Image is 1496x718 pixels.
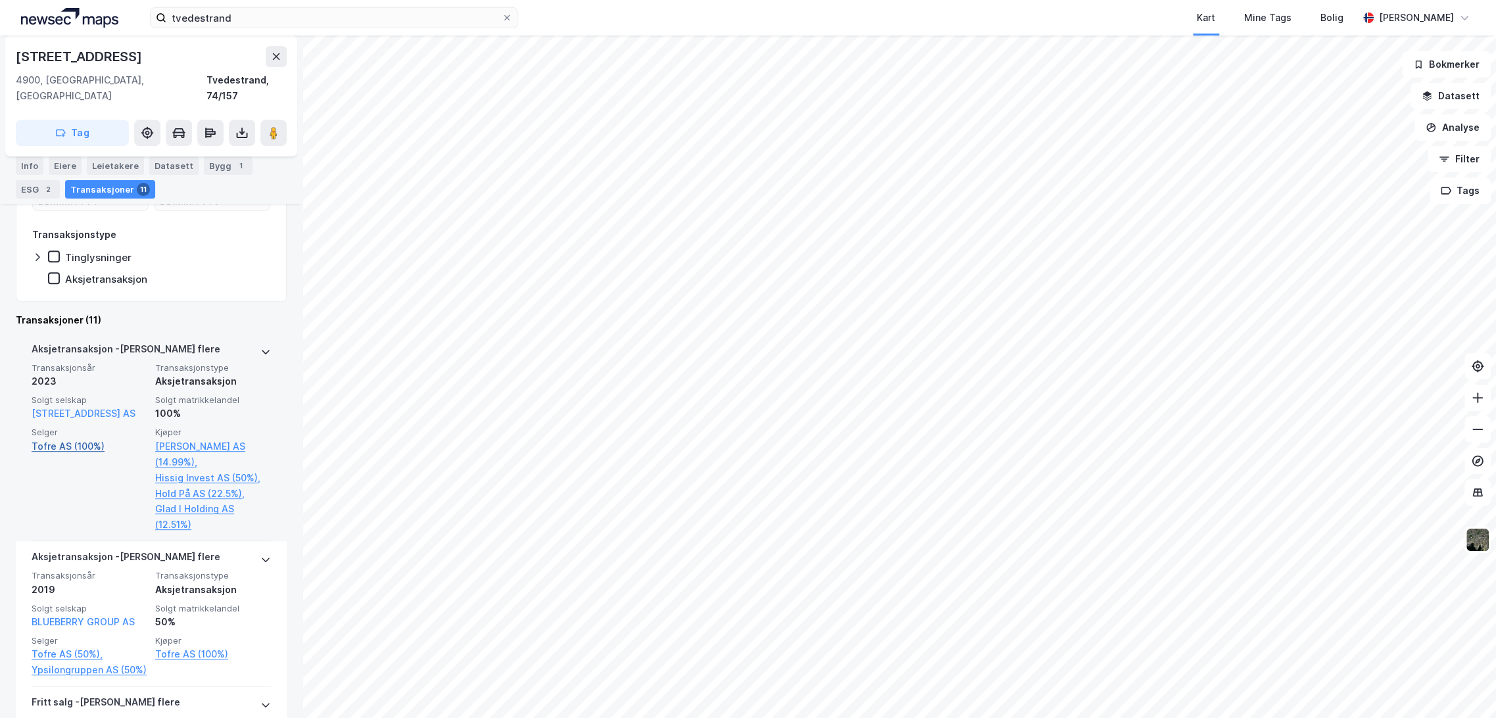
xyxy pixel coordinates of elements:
[16,180,60,199] div: ESG
[32,227,116,243] div: Transaksjonstype
[1428,146,1491,172] button: Filter
[155,406,271,421] div: 100%
[206,72,287,104] div: Tvedestrand, 74/157
[155,427,271,438] span: Kjøper
[1411,83,1491,109] button: Datasett
[1414,114,1491,141] button: Analyse
[155,635,271,646] span: Kjøper
[32,549,220,570] div: Aksjetransaksjon - [PERSON_NAME] flere
[32,582,147,598] div: 2019
[32,408,135,419] a: [STREET_ADDRESS] AS
[21,8,118,28] img: logo.a4113a55bc3d86da70a041830d287a7e.svg
[1320,10,1343,26] div: Bolig
[87,156,144,175] div: Leietakere
[32,341,220,362] div: Aksjetransaksjon - [PERSON_NAME] flere
[32,373,147,389] div: 2023
[32,694,180,715] div: Fritt salg - [PERSON_NAME] flere
[155,646,271,662] a: Tofre AS (100%)
[166,8,502,28] input: Søk på adresse, matrikkel, gårdeiere, leietakere eller personer
[1430,178,1491,204] button: Tags
[32,616,135,627] a: BLUEBERRY GROUP AS
[155,486,271,502] a: Hold På AS (22.5%),
[1430,655,1496,718] div: Kontrollprogram for chat
[41,183,55,196] div: 2
[155,570,271,581] span: Transaksjonstype
[155,501,271,533] a: Glad I Holding AS (12.51%)
[65,251,132,264] div: Tinglysninger
[155,362,271,373] span: Transaksjonstype
[155,395,271,406] span: Solgt matrikkelandel
[1197,10,1215,26] div: Kart
[155,614,271,630] div: 50%
[234,159,247,172] div: 1
[1379,10,1454,26] div: [PERSON_NAME]
[16,72,206,104] div: 4900, [GEOGRAPHIC_DATA], [GEOGRAPHIC_DATA]
[32,646,147,662] a: Tofre AS (50%),
[16,156,43,175] div: Info
[155,470,271,486] a: Hissig Invest AS (50%),
[32,635,147,646] span: Selger
[155,603,271,614] span: Solgt matrikkelandel
[204,156,253,175] div: Bygg
[32,427,147,438] span: Selger
[155,439,271,470] a: [PERSON_NAME] AS (14.99%),
[32,662,147,678] a: Ypsilongruppen AS (50%)
[155,582,271,598] div: Aksjetransaksjon
[155,373,271,389] div: Aksjetransaksjon
[65,273,147,285] div: Aksjetransaksjon
[32,439,147,454] a: Tofre AS (100%)
[32,603,147,614] span: Solgt selskap
[32,362,147,373] span: Transaksjonsår
[1430,655,1496,718] iframe: Chat Widget
[32,395,147,406] span: Solgt selskap
[1402,51,1491,78] button: Bokmerker
[16,312,287,328] div: Transaksjoner (11)
[16,120,129,146] button: Tag
[65,180,155,199] div: Transaksjoner
[49,156,82,175] div: Eiere
[137,183,150,196] div: 11
[16,46,145,67] div: [STREET_ADDRESS]
[1244,10,1291,26] div: Mine Tags
[1465,527,1490,552] img: 9k=
[32,570,147,581] span: Transaksjonsår
[149,156,199,175] div: Datasett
